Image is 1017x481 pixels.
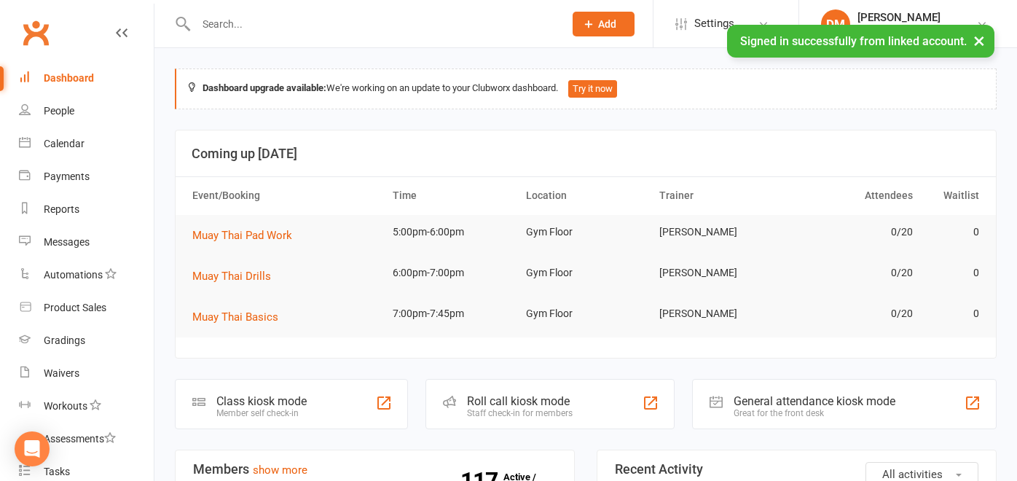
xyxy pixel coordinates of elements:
div: Gradings [44,335,85,346]
div: DM Muay Thai & Fitness [857,24,966,37]
div: Calendar [44,138,85,149]
div: Great for the front desk [734,408,895,418]
th: Waitlist [919,177,986,214]
div: Member self check-in [216,408,307,418]
div: Messages [44,236,90,248]
th: Attendees [786,177,919,214]
div: Staff check-in for members [467,408,573,418]
a: Clubworx [17,15,54,51]
span: Muay Thai Pad Work [192,229,292,242]
td: 0 [919,297,986,331]
h3: Members [193,462,557,477]
span: Signed in successfully from linked account. [740,34,967,48]
th: Time [386,177,519,214]
div: Waivers [44,367,79,379]
td: 6:00pm-7:00pm [386,256,519,290]
button: Try it now [568,80,617,98]
a: Payments [19,160,154,193]
th: Trainer [653,177,786,214]
th: Location [519,177,653,214]
td: 0/20 [786,256,919,290]
td: 0 [919,256,986,290]
span: Add [598,18,616,30]
td: Gym Floor [519,215,653,249]
span: All activities [882,468,943,481]
div: Assessments [44,433,116,445]
th: Event/Booking [186,177,386,214]
a: Assessments [19,423,154,455]
div: Roll call kiosk mode [467,394,573,408]
a: show more [253,464,307,477]
a: Workouts [19,390,154,423]
div: General attendance kiosk mode [734,394,895,408]
input: Search... [192,14,554,34]
div: Automations [44,269,103,281]
div: Tasks [44,466,70,477]
div: [PERSON_NAME] [857,11,966,24]
a: Gradings [19,324,154,357]
a: Dashboard [19,62,154,95]
div: We're working on an update to your Clubworx dashboard. [175,69,997,109]
td: 0 [919,215,986,249]
td: [PERSON_NAME] [653,256,786,290]
button: × [966,25,992,56]
button: Muay Thai Basics [192,308,288,326]
td: [PERSON_NAME] [653,297,786,331]
div: Open Intercom Messenger [15,431,50,466]
div: Payments [44,171,90,182]
button: Muay Thai Pad Work [192,227,302,244]
div: DM [821,9,850,39]
span: Muay Thai Basics [192,310,278,324]
a: Automations [19,259,154,292]
h3: Recent Activity [615,462,978,477]
td: 5:00pm-6:00pm [386,215,519,249]
button: Muay Thai Drills [192,267,281,285]
td: Gym Floor [519,297,653,331]
a: Messages [19,226,154,259]
span: Settings [694,7,734,40]
td: Gym Floor [519,256,653,290]
a: Waivers [19,357,154,390]
div: Product Sales [44,302,106,313]
strong: Dashboard upgrade available: [203,82,326,93]
a: People [19,95,154,128]
div: Reports [44,203,79,215]
div: Dashboard [44,72,94,84]
div: Class kiosk mode [216,394,307,408]
div: People [44,105,74,117]
span: Muay Thai Drills [192,270,271,283]
a: Product Sales [19,292,154,324]
td: 7:00pm-7:45pm [386,297,519,331]
div: Workouts [44,400,87,412]
a: Reports [19,193,154,226]
a: Calendar [19,128,154,160]
h3: Coming up [DATE] [192,146,980,161]
td: 0/20 [786,215,919,249]
td: 0/20 [786,297,919,331]
button: Add [573,12,635,36]
td: [PERSON_NAME] [653,215,786,249]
